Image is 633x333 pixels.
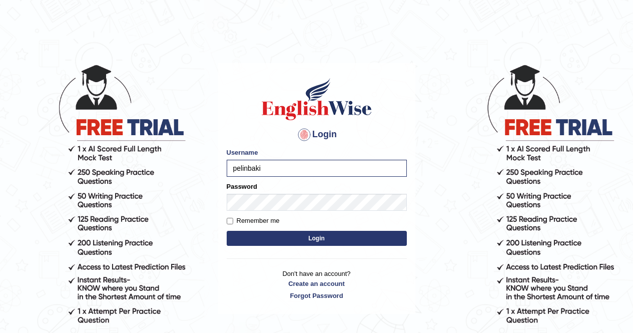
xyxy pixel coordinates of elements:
img: Logo of English Wise sign in for intelligent practice with AI [260,77,374,122]
input: Remember me [227,218,233,224]
label: Username [227,148,258,157]
label: Password [227,182,257,191]
button: Login [227,231,407,246]
p: Don't have an account? [227,269,407,300]
a: Forgot Password [227,291,407,300]
label: Remember me [227,216,280,226]
a: Create an account [227,279,407,288]
h4: Login [227,127,407,143]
